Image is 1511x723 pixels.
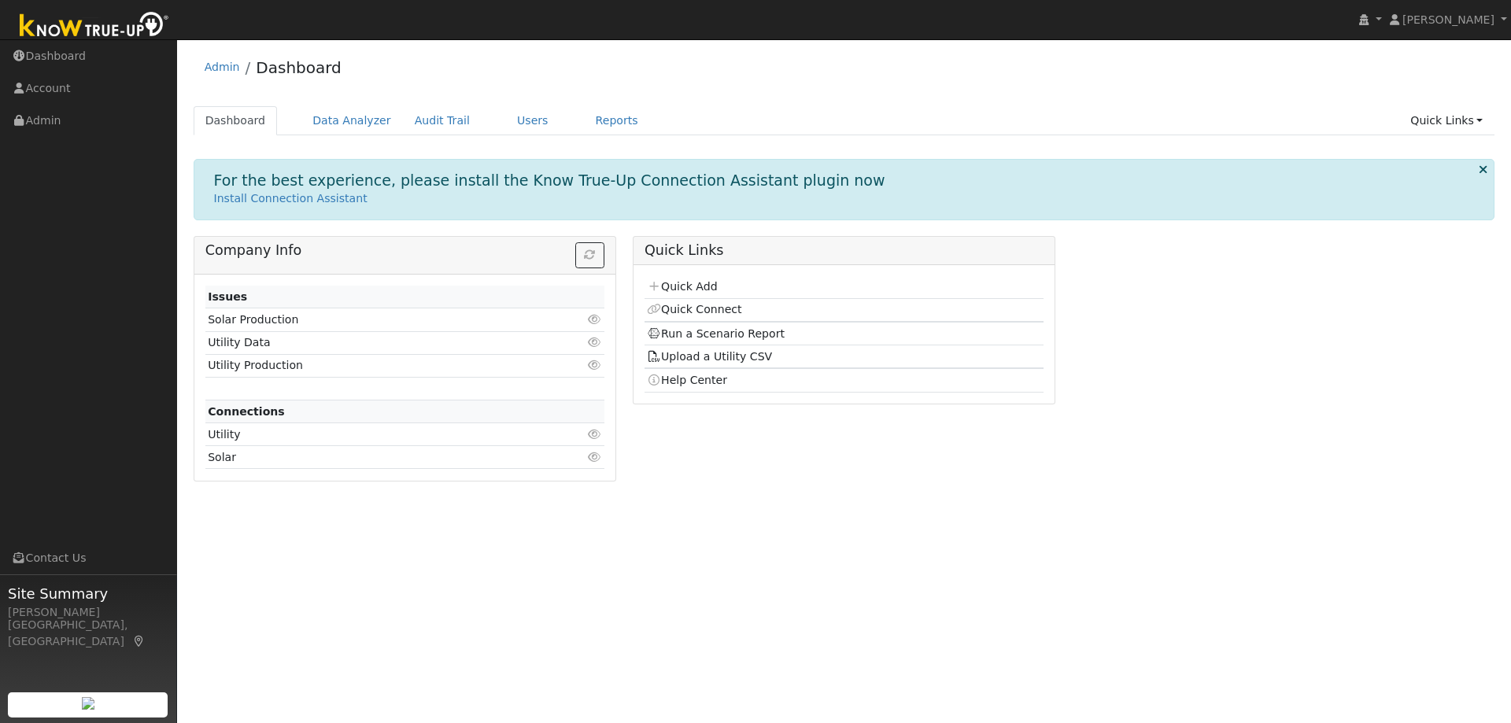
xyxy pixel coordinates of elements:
a: Reports [584,106,650,135]
a: Install Connection Assistant [214,192,368,205]
td: Utility Production [205,354,540,377]
a: Users [505,106,560,135]
a: Map [132,635,146,647]
strong: Connections [208,405,285,418]
div: [PERSON_NAME] [8,604,168,621]
span: Site Summary [8,583,168,604]
td: Solar [205,446,540,469]
i: Click to view [588,429,602,440]
h1: For the best experience, please install the Know True-Up Connection Assistant plugin now [214,172,885,190]
a: Quick Connect [647,303,741,315]
a: Quick Links [1398,106,1494,135]
div: [GEOGRAPHIC_DATA], [GEOGRAPHIC_DATA] [8,617,168,650]
i: Click to view [588,337,602,348]
h5: Company Info [205,242,604,259]
span: [PERSON_NAME] [1402,13,1494,26]
i: Click to view [588,452,602,463]
h5: Quick Links [645,242,1044,259]
a: Dashboard [194,106,278,135]
td: Solar Production [205,308,540,331]
i: Click to view [588,314,602,325]
a: Upload a Utility CSV [647,350,772,363]
a: Dashboard [256,58,342,77]
td: Utility [205,423,540,446]
td: Utility Data [205,331,540,354]
a: Admin [205,61,240,73]
a: Data Analyzer [301,106,403,135]
i: Click to view [588,360,602,371]
a: Quick Add [647,280,717,293]
img: retrieve [82,697,94,710]
strong: Issues [208,290,247,303]
a: Audit Trail [403,106,482,135]
img: Know True-Up [12,9,177,44]
a: Run a Scenario Report [647,327,785,340]
a: Help Center [647,374,727,386]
